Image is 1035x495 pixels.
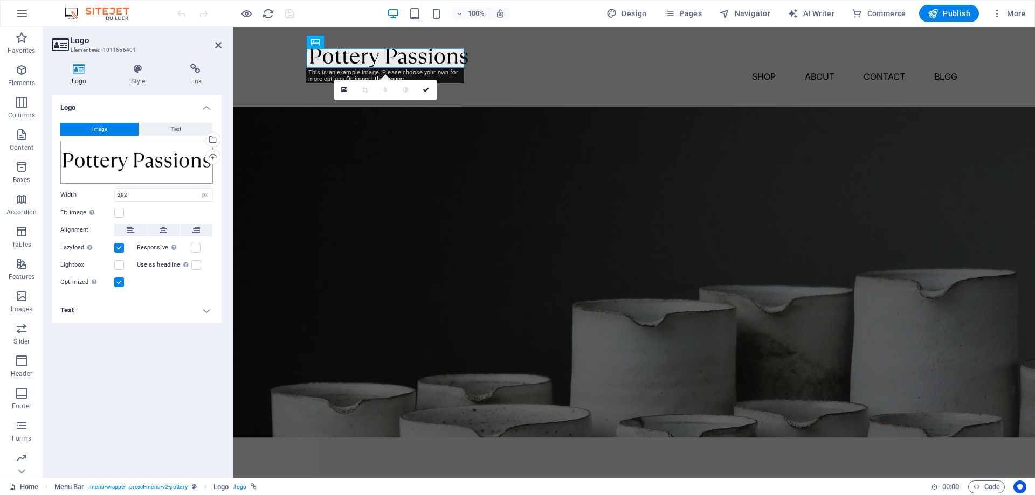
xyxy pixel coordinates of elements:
button: Image [60,123,139,136]
a: Or import this image [346,75,404,82]
a: Crop mode [355,80,375,100]
button: Usercentrics [1013,480,1026,493]
p: Boxes [13,176,31,184]
span: Code [973,480,1000,493]
label: Fit image [60,206,114,219]
button: Publish [919,5,979,22]
div: PotteryPassions.png [60,141,213,184]
span: Publish [928,8,970,19]
span: More [992,8,1026,19]
a: Select files from the file manager, stock photos, or upload file(s) [334,80,355,100]
button: More [988,5,1030,22]
h4: Logo [52,64,111,86]
button: Text [139,123,212,136]
label: Lazyload [60,241,114,254]
span: Design [606,8,647,19]
span: Navigator [719,8,770,19]
p: Elements [8,79,36,87]
h4: Style [111,64,170,86]
span: AI Writer [788,8,834,19]
i: This element is linked [251,484,257,490]
a: Confirm ( Ctrl ⏎ ) [416,80,437,100]
p: Features [9,273,34,281]
p: Forms [12,434,31,443]
span: . logo [233,480,246,493]
h2: Logo [71,36,222,45]
p: Accordion [6,208,37,217]
p: Favorites [8,46,35,55]
div: This is an example image. Please choose your own for more options. [306,68,464,83]
i: This element is a customizable preset [192,484,197,490]
label: Width [60,192,114,198]
a: Click to cancel selection. Double-click to open Pages [9,480,38,493]
a: Greyscale [396,80,416,100]
h4: Logo [52,95,222,114]
span: Click to select. Double-click to edit [213,480,229,493]
span: 00 00 [942,480,959,493]
p: Images [11,305,33,313]
button: Click here to leave preview mode and continue editing [240,7,253,20]
span: Commerce [852,8,906,19]
h6: Session time [931,480,960,493]
button: Pages [660,5,706,22]
button: Commerce [847,5,910,22]
p: Header [11,369,32,378]
h4: Text [52,297,222,323]
h3: Element #ed-1011666401 [71,45,200,55]
a: Blur [375,80,396,100]
span: Image [92,123,107,136]
label: Alignment [60,224,114,236]
i: Reload page [262,8,274,20]
h6: 100% [467,7,485,20]
span: Click to select. Double-click to edit [54,480,85,493]
p: Slider [13,337,30,346]
div: Design (Ctrl+Alt+Y) [602,5,651,22]
button: Design [602,5,651,22]
label: Use as headline [137,259,191,271]
label: Lightbox [60,259,114,271]
i: On resize automatically adjust zoom level to fit chosen device. [495,9,505,18]
h4: Link [169,64,222,86]
button: AI Writer [783,5,839,22]
button: reload [261,7,274,20]
button: Code [968,480,1005,493]
nav: breadcrumb [54,480,257,493]
p: Columns [8,111,35,120]
button: 100% [451,7,489,20]
span: Pages [664,8,702,19]
label: Optimized [60,276,114,289]
p: Footer [12,402,31,410]
p: Tables [12,240,31,249]
img: Editor Logo [62,7,143,20]
button: Navigator [715,5,775,22]
label: Responsive [137,241,191,254]
span: : [950,483,951,491]
span: Text [171,123,181,136]
span: . menu-wrapper .preset-menu-v2-pottery [88,480,187,493]
p: Content [10,143,33,152]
